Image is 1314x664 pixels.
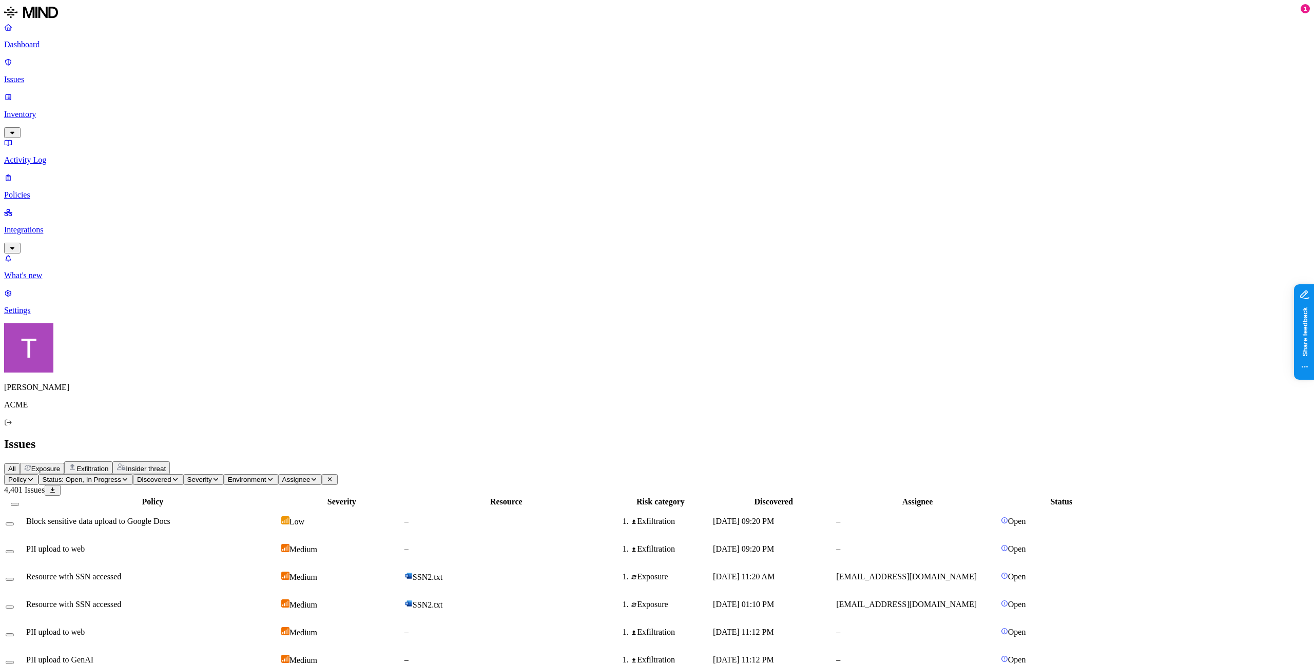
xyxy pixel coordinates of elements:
[6,661,14,664] button: Select row
[836,628,840,636] span: –
[631,544,711,554] div: Exfiltration
[26,655,93,664] span: PII upload to GenAI
[281,516,289,524] img: severity-low.svg
[281,655,289,663] img: severity-medium.svg
[404,628,409,636] span: –
[289,573,317,581] span: Medium
[836,655,840,664] span: –
[1001,628,1008,635] img: status-open.svg
[404,517,409,525] span: –
[6,522,14,525] button: Select row
[1001,572,1008,579] img: status-open.svg
[11,503,19,506] button: Select all
[6,606,14,609] button: Select row
[6,578,14,581] button: Select row
[4,485,45,494] span: 4,401 Issues
[26,544,85,553] span: PII upload to web
[289,545,317,554] span: Medium
[713,517,774,525] span: [DATE] 09:20 PM
[1008,572,1026,581] span: Open
[4,271,1310,280] p: What's new
[631,572,711,581] div: Exposure
[404,655,409,664] span: –
[836,572,977,581] span: [EMAIL_ADDRESS][DOMAIN_NAME]
[4,190,1310,200] p: Policies
[26,572,121,581] span: Resource with SSN accessed
[1008,544,1026,553] span: Open
[4,155,1310,165] p: Activity Log
[713,544,774,553] span: [DATE] 09:20 PM
[836,600,977,609] span: [EMAIL_ADDRESS][DOMAIN_NAME]
[4,225,1310,235] p: Integrations
[26,497,279,506] div: Policy
[713,655,774,664] span: [DATE] 11:12 PM
[281,627,289,635] img: severity-medium.svg
[631,517,711,526] div: Exfiltration
[289,628,317,637] span: Medium
[1008,628,1026,636] span: Open
[836,517,840,525] span: –
[1001,655,1008,662] img: status-open.svg
[282,476,311,483] span: Assignee
[187,476,212,483] span: Severity
[76,465,108,473] span: Exfiltration
[4,4,58,21] img: MIND
[404,544,409,553] span: –
[281,599,289,608] img: severity-medium.svg
[6,550,14,553] button: Select row
[1008,517,1026,525] span: Open
[836,497,998,506] div: Assignee
[289,517,304,526] span: Low
[4,306,1310,315] p: Settings
[631,628,711,637] div: Exfiltration
[1001,497,1122,506] div: Status
[4,110,1310,119] p: Inventory
[137,476,171,483] span: Discovered
[4,75,1310,84] p: Issues
[713,572,775,581] span: [DATE] 11:20 AM
[631,600,711,609] div: Exposure
[1001,517,1008,524] img: status-open.svg
[228,476,266,483] span: Environment
[26,600,121,609] span: Resource with SSN accessed
[1001,600,1008,607] img: status-open.svg
[413,573,442,581] span: SSN2.txt
[713,497,834,506] div: Discovered
[404,599,413,608] img: microsoft-word.svg
[1008,655,1026,664] span: Open
[281,572,289,580] img: severity-medium.svg
[1301,4,1310,13] div: 1
[836,544,840,553] span: –
[4,40,1310,49] p: Dashboard
[713,600,774,609] span: [DATE] 01:10 PM
[43,476,121,483] span: Status: Open, In Progress
[6,633,14,636] button: Select row
[404,572,413,580] img: microsoft-word.svg
[4,323,53,373] img: Tzvi Shir-Vaknin
[4,437,1310,451] h2: Issues
[8,476,27,483] span: Policy
[1001,544,1008,552] img: status-open.svg
[31,465,60,473] span: Exposure
[713,628,774,636] span: [DATE] 11:12 PM
[26,517,170,525] span: Block sensitive data upload to Google Docs
[413,600,442,609] span: SSN2.txt
[4,400,1310,409] p: ACME
[281,497,402,506] div: Severity
[404,497,608,506] div: Resource
[281,544,289,552] img: severity-medium.svg
[8,465,16,473] span: All
[1008,600,1026,609] span: Open
[289,600,317,609] span: Medium
[610,497,711,506] div: Risk category
[26,628,85,636] span: PII upload to web
[126,465,166,473] span: Insider threat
